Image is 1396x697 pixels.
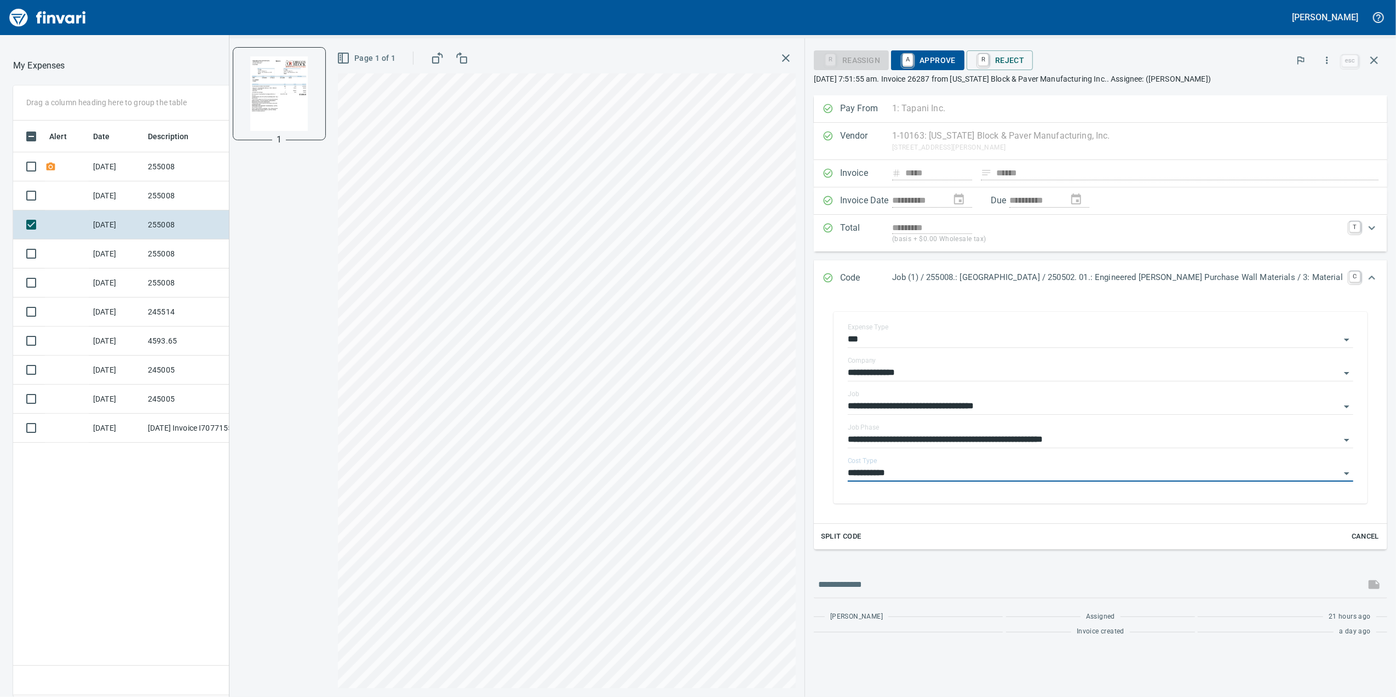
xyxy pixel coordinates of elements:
span: Approve [900,51,956,70]
div: Reassign [814,55,889,64]
td: 255008 [143,152,242,181]
td: 255008 [143,239,242,268]
td: 245005 [143,385,242,414]
span: [PERSON_NAME] [830,612,883,622]
div: Expand [814,260,1387,296]
td: 255008 [143,181,242,210]
div: Expand [814,296,1387,550]
p: My Expenses [13,59,65,72]
button: Open [1339,466,1354,481]
nav: breadcrumb [13,59,65,72]
td: 255008 [143,210,242,239]
td: [DATE] [89,356,143,385]
label: Expense Type [848,324,888,330]
button: Open [1339,399,1354,414]
td: [DATE] [89,181,143,210]
label: Job [848,391,859,397]
button: Page 1 of 1 [335,48,400,68]
td: 4593.65 [143,327,242,356]
p: Code [840,271,892,285]
button: [PERSON_NAME] [1290,9,1361,26]
td: [DATE] [89,239,143,268]
td: [DATE] [89,414,143,443]
span: Invoice created [1077,626,1124,637]
a: A [903,54,913,66]
label: Job Phase [848,424,879,431]
td: 255008 [143,268,242,298]
td: [DATE] [89,385,143,414]
span: a day ago [1339,626,1371,637]
button: Open [1339,432,1354,448]
button: Open [1339,365,1354,381]
button: Open [1339,332,1354,347]
label: Cost Type [848,458,877,464]
img: Finvari [7,4,89,31]
p: (basis + $0.00 Wholesale tax) [892,234,1343,245]
p: Drag a column heading here to group the table [26,97,187,108]
span: Date [93,130,124,143]
a: T [1349,221,1360,232]
img: Page 1 [242,56,317,131]
div: Expand [814,215,1387,252]
button: Flag [1289,48,1313,72]
span: This records your message into the invoice and notifies anyone mentioned [1361,572,1387,598]
td: [DATE] [89,327,143,356]
td: 245005 [143,356,242,385]
td: [DATE] [89,268,143,298]
button: RReject [967,50,1033,70]
button: Cancel [1348,528,1383,545]
span: Alert [49,130,67,143]
span: Assigned [1086,612,1115,622]
button: AApprove [891,50,964,70]
span: Date [93,130,110,143]
p: Total [840,221,892,245]
span: Cancel [1351,530,1380,543]
td: [DATE] Invoice I7077155 from H.D. [PERSON_NAME] Company Inc. (1-10431) [143,414,242,443]
span: Close invoice [1339,47,1387,73]
span: Receipt Required [45,163,56,170]
label: Company [848,357,876,364]
span: Alert [49,130,81,143]
span: Reject [975,51,1024,70]
td: [DATE] [89,298,143,327]
span: Description [148,130,203,143]
td: [DATE] [89,152,143,181]
td: 245514 [143,298,242,327]
span: 21 hours ago [1329,612,1371,622]
h5: [PERSON_NAME] [1292,12,1358,23]
p: Job (1) / 255008.: [GEOGRAPHIC_DATA] / 250502. 01.: Engineered [PERSON_NAME] Purchase Wall Materi... [892,271,1343,284]
p: [DATE] 7:51:55 am. Invoice 26287 from [US_STATE] Block & Paver Manufacturing Inc.. Assignee: ([PE... [814,73,1387,84]
a: C [1349,271,1360,282]
span: Split Code [821,530,861,543]
td: [DATE] [89,210,143,239]
span: Page 1 of 1 [339,52,395,65]
a: R [978,54,989,66]
span: Description [148,130,189,143]
button: More [1315,48,1339,72]
p: 1 [277,133,282,146]
a: esc [1342,55,1358,67]
button: Split Code [818,528,864,545]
